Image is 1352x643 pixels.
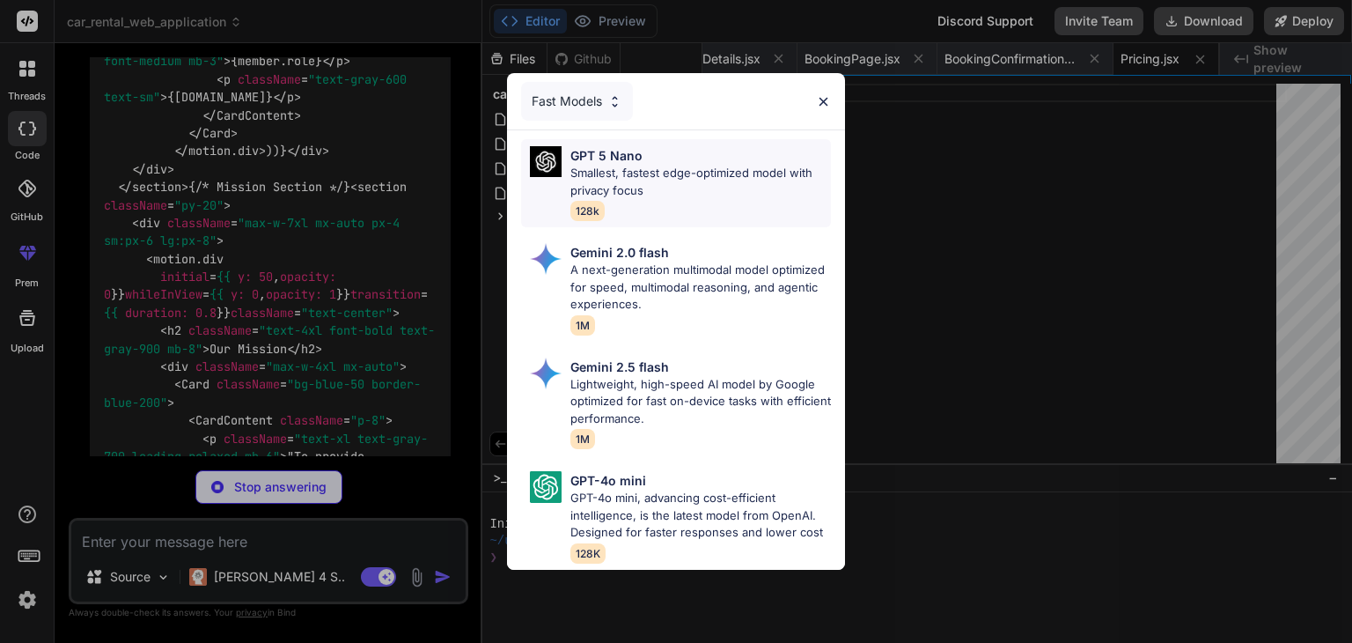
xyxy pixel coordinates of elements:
p: Lightweight, high-speed AI model by Google optimized for fast on-device tasks with efficient perf... [570,376,831,428]
span: 1M [570,429,595,449]
img: Pick Models [530,358,562,389]
span: 128K [570,543,606,564]
span: 128k [570,201,605,221]
img: Pick Models [530,471,562,503]
img: Pick Models [530,243,562,275]
img: close [816,94,831,109]
p: Gemini 2.5 flash [570,358,669,376]
p: Smallest, fastest edge-optimized model with privacy focus [570,165,831,199]
p: Gemini 2.0 flash [570,243,669,262]
p: A next-generation multimodal model optimized for speed, multimodal reasoning, and agentic experie... [570,262,831,314]
span: 1M [570,315,595,336]
div: Fast Models [521,82,633,121]
p: GPT 5 Nano [570,146,643,165]
img: Pick Models [607,94,622,109]
p: GPT-4o mini [570,471,646,490]
p: GPT-4o mini, advancing cost-efficient intelligence, is the latest model from OpenAI. Designed for... [570,490,831,542]
img: Pick Models [530,146,562,177]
